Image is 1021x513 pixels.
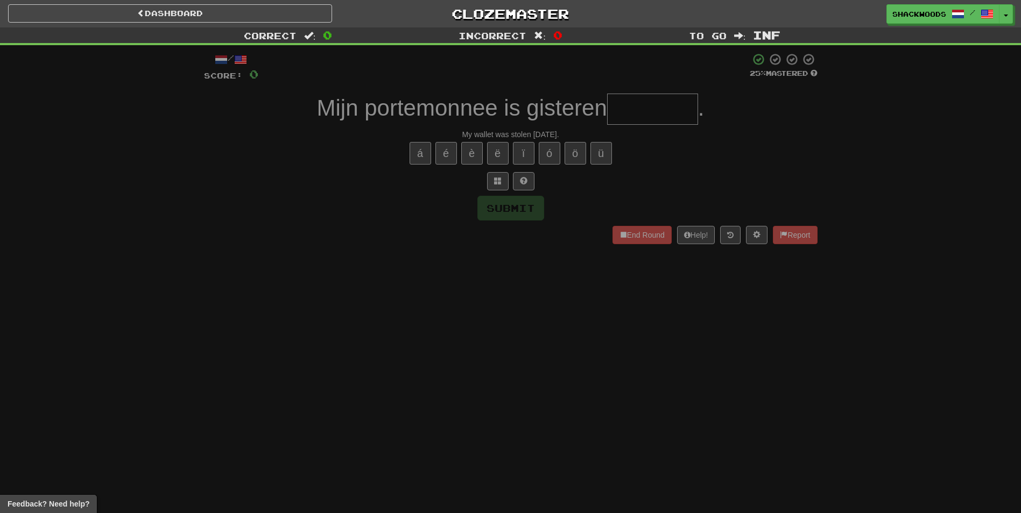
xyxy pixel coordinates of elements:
span: / [970,9,975,16]
a: ShackWoods / [886,4,999,24]
button: ï [513,142,534,165]
span: 0 [249,67,258,81]
a: Clozemaster [348,4,672,23]
button: End Round [612,226,672,244]
button: Round history (alt+y) [720,226,741,244]
span: Open feedback widget [8,498,89,509]
span: Mijn portemonnee is gisteren [317,95,607,120]
span: Correct [244,30,297,41]
span: Inf [753,28,780,41]
button: é [435,142,457,165]
button: Submit [477,196,544,220]
div: My wallet was stolen [DATE]. [204,129,818,140]
span: 0 [323,28,332,41]
button: ö [565,142,586,165]
span: Score: [204,71,243,80]
a: Dashboard [8,4,332,23]
button: ë [487,142,509,165]
span: : [534,31,546,40]
span: ShackWoods [892,9,946,19]
button: ü [590,142,612,165]
span: : [734,31,746,40]
button: Report [773,226,817,244]
span: 0 [553,28,562,41]
button: Single letter hint - you only get 1 per sentence and score half the points! alt+h [513,172,534,190]
button: è [461,142,483,165]
span: 25 % [750,69,766,77]
div: / [204,53,258,66]
div: Mastered [750,69,818,79]
button: ó [539,142,560,165]
span: . [698,95,705,120]
button: á [410,142,431,165]
button: Switch sentence to multiple choice alt+p [487,172,509,190]
span: To go [689,30,727,41]
button: Help! [677,226,715,244]
span: Incorrect [459,30,526,41]
span: : [304,31,316,40]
